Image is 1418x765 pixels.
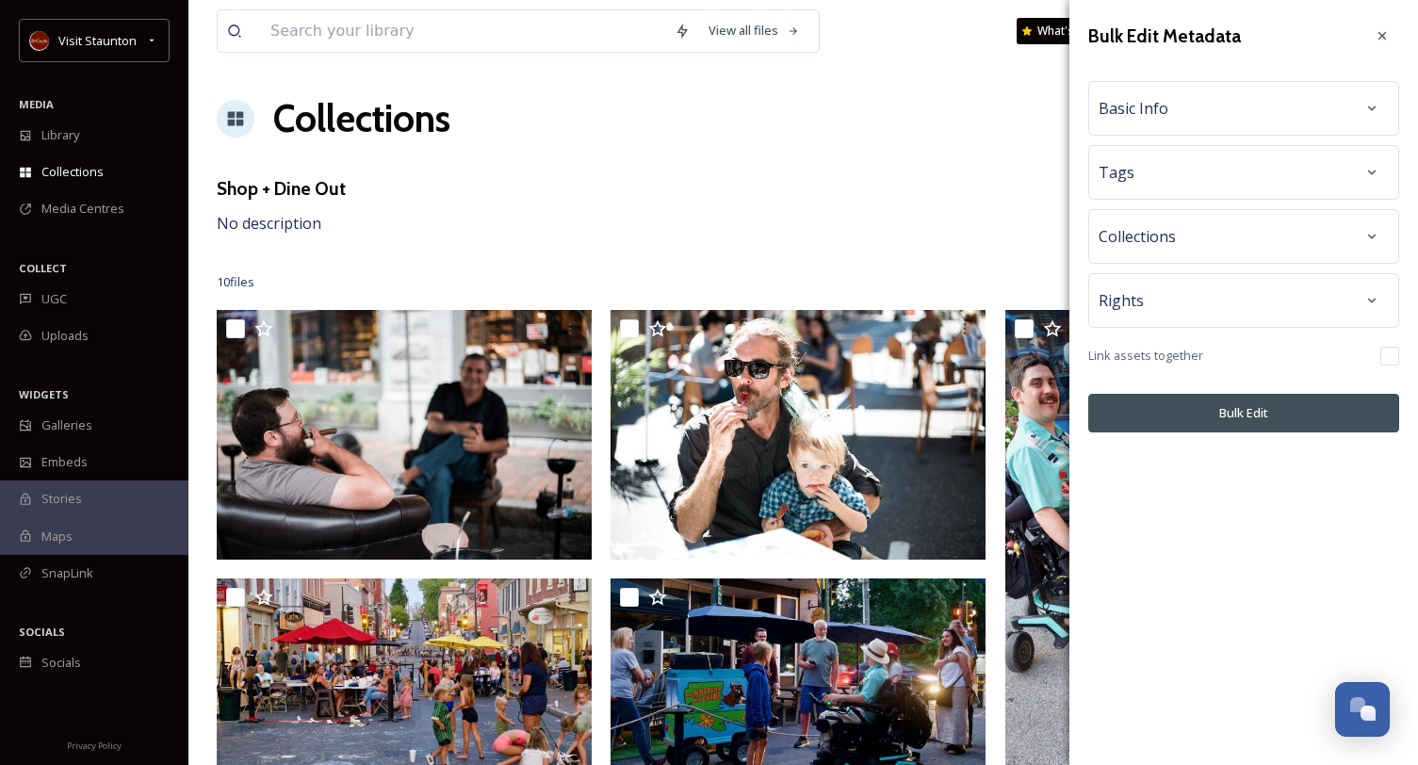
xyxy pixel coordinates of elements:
button: Open Chat [1335,682,1390,737]
span: Collections [1099,225,1176,248]
span: SOCIALS [19,625,65,639]
span: Library [41,126,79,144]
input: Search your library [261,10,665,52]
span: Galleries [41,416,92,434]
span: WIDGETS [19,387,69,401]
span: Privacy Policy [67,740,122,752]
a: Collections [273,90,450,147]
span: Basic Info [1099,97,1168,120]
img: images.png [30,31,49,50]
span: Uploads [41,327,89,345]
span: UGC [41,290,67,308]
button: Bulk Edit [1088,394,1399,432]
a: Privacy Policy [67,733,122,756]
h3: Bulk Edit Metadata [1088,23,1241,50]
span: Visit Staunton [58,32,137,49]
img: StauntonCitySeptember2020-37.jpg [611,310,986,561]
span: Maps [41,528,73,545]
span: Link assets together [1088,347,1203,365]
span: SnapLink [41,564,93,582]
span: MEDIA [19,97,54,111]
span: Tags [1099,161,1134,184]
span: Socials [41,654,81,672]
span: Embeds [41,453,88,471]
span: No description [217,213,321,234]
a: What's New [1017,18,1111,44]
h3: Shop + Dine Out [217,175,346,203]
img: StauntonCitySeptember2020-70.jpg [217,310,592,561]
span: 10 file s [217,273,254,291]
span: Collections [41,163,104,181]
span: COLLECT [19,261,67,275]
a: View all files [699,12,809,49]
span: Rights [1099,289,1144,312]
span: Media Centres [41,200,124,218]
span: Stories [41,490,82,508]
